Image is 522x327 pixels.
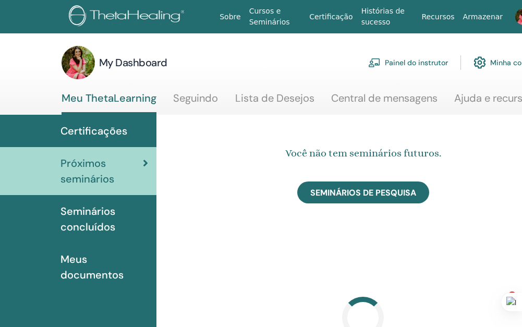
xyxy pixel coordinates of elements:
span: Seminários concluídos [60,203,148,235]
span: Próximos seminários [60,155,143,187]
img: logo.png [69,5,188,29]
a: Central de mensagens [331,92,438,112]
img: default.jpg [62,46,95,79]
img: cog.svg [474,54,486,71]
span: 1 [508,292,516,300]
span: Certificações [60,123,127,139]
a: Meu ThetaLearning [62,92,156,115]
span: SEMINÁRIOS DE PESQUISA [310,187,416,198]
a: Sobre [215,7,245,27]
a: Armazenar [459,7,507,27]
span: Meus documentos [60,251,148,283]
iframe: Intercom live chat [487,292,512,317]
img: chalkboard-teacher.svg [368,58,381,67]
a: Seguindo [173,92,218,112]
a: Recursos [417,7,458,27]
a: Certificação [305,7,357,27]
a: Lista de Desejos [235,92,314,112]
a: Cursos e Seminários [245,2,306,32]
a: Histórias de sucesso [357,2,418,32]
h3: My Dashboard [99,55,167,70]
a: SEMINÁRIOS DE PESQUISA [297,181,429,203]
a: Painel do instrutor [368,51,448,74]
